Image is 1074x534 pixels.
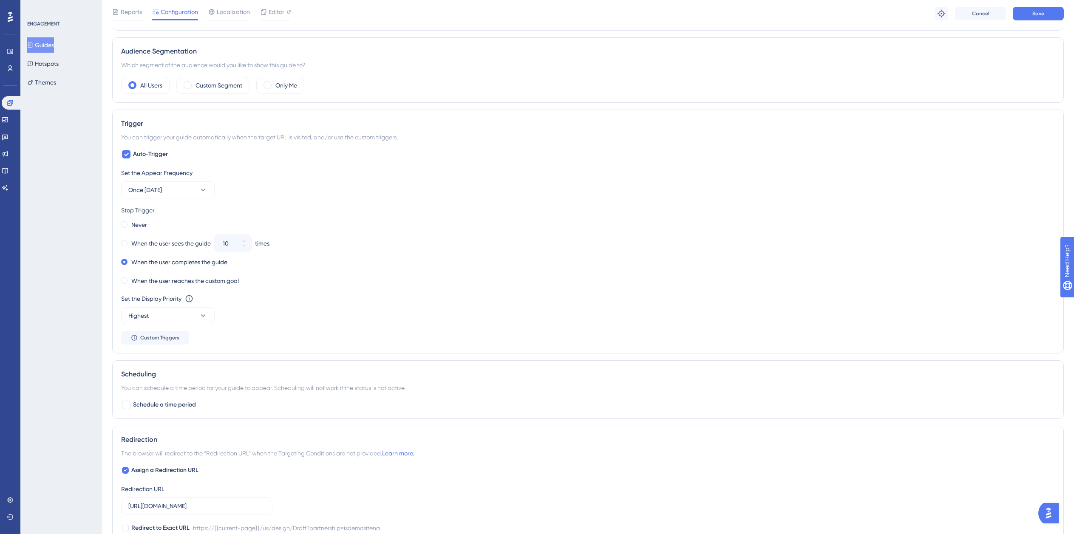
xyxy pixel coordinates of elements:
div: Set the Display Priority [121,294,181,304]
span: Assign a Redirection URL [131,465,198,475]
div: Redirection URL [121,484,164,494]
label: When the user completes the guide [131,257,227,267]
label: Only Me [275,80,297,90]
span: Need Help? [20,2,53,12]
button: Themes [27,75,56,90]
span: Highest [128,311,149,321]
label: When the user sees the guide [131,238,211,249]
span: Save [1032,10,1044,17]
button: Highest [121,307,215,324]
label: Custom Segment [196,80,242,90]
span: Localization [217,7,250,17]
div: ENGAGEMENT [27,20,60,27]
div: Which segment of the audience would you like to show this guide to? [121,60,1055,70]
div: Trigger [121,119,1055,129]
div: times [255,238,269,249]
div: Redirection [121,435,1055,445]
div: Stop Trigger [121,205,1055,215]
span: Auto-Trigger [133,149,168,159]
div: Audience Segmentation [121,46,1055,57]
button: Guides [27,37,54,53]
button: Cancel [955,7,1006,20]
label: When the user reaches the custom goal [131,276,239,286]
span: Configuration [161,7,198,17]
div: You can trigger your guide automatically when the target URL is visited, and/or use the custom tr... [121,132,1055,142]
span: Custom Triggers [140,334,179,341]
button: Custom Triggers [121,331,189,345]
span: Editor [269,7,284,17]
span: Redirect to Exact URL [131,523,190,533]
input: https://www.example.com/ [128,501,265,511]
label: Never [131,220,147,230]
div: https://{{current-page}}/us/design/Draft?partnership=isdemositena [193,523,380,533]
div: Set the Appear Frequency [121,168,1055,178]
button: Save [1013,7,1064,20]
span: Cancel [972,10,989,17]
div: You can schedule a time period for your guide to appear. Scheduling will not work if the status i... [121,383,1055,393]
label: All Users [140,80,162,90]
iframe: UserGuiding AI Assistant Launcher [1038,500,1064,526]
span: The browser will redirect to the “Redirection URL” when the Targeting Conditions are not provided. [121,448,414,458]
div: Scheduling [121,369,1055,379]
button: Once [DATE] [121,181,215,198]
button: Hotspots [27,56,59,71]
span: Schedule a time period [133,400,196,410]
span: Once [DATE] [128,185,162,195]
a: Learn more. [382,450,414,457]
span: Reports [121,7,142,17]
